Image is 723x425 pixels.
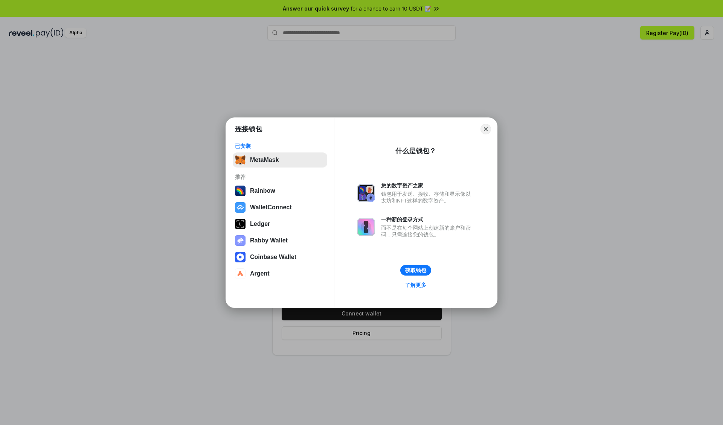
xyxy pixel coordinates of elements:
[250,187,275,194] div: Rainbow
[233,183,327,198] button: Rainbow
[235,143,325,149] div: 已安装
[235,268,246,279] img: svg+xml,%3Csvg%20width%3D%2228%22%20height%3D%2228%22%20viewBox%3D%220%200%2028%2028%22%20fill%3D...
[381,224,474,238] div: 而不是在每个网站上创建新的账户和密码，只需连接您的钱包。
[235,186,246,196] img: svg+xml,%3Csvg%20width%3D%22120%22%20height%3D%22120%22%20viewBox%3D%220%200%20120%20120%22%20fil...
[235,235,246,246] img: svg+xml,%3Csvg%20xmlns%3D%22http%3A%2F%2Fwww.w3.org%2F2000%2Fsvg%22%20fill%3D%22none%22%20viewBox...
[235,174,325,180] div: 推荐
[233,216,327,232] button: Ledger
[233,233,327,248] button: Rabby Wallet
[381,190,474,204] div: 钱包用于发送、接收、存储和显示像以太坊和NFT这样的数字资产。
[405,267,426,274] div: 获取钱包
[401,280,431,290] a: 了解更多
[250,204,292,211] div: WalletConnect
[233,266,327,281] button: Argent
[405,282,426,288] div: 了解更多
[381,216,474,223] div: 一种新的登录方式
[480,124,491,134] button: Close
[395,146,436,155] div: 什么是钱包？
[233,250,327,265] button: Coinbase Wallet
[235,155,246,165] img: svg+xml,%3Csvg%20fill%3D%22none%22%20height%3D%2233%22%20viewBox%3D%220%200%2035%2033%22%20width%...
[381,182,474,189] div: 您的数字资产之家
[235,125,262,134] h1: 连接钱包
[250,237,288,244] div: Rabby Wallet
[233,152,327,168] button: MetaMask
[357,184,375,202] img: svg+xml,%3Csvg%20xmlns%3D%22http%3A%2F%2Fwww.w3.org%2F2000%2Fsvg%22%20fill%3D%22none%22%20viewBox...
[250,221,270,227] div: Ledger
[233,200,327,215] button: WalletConnect
[250,254,296,260] div: Coinbase Wallet
[400,265,431,276] button: 获取钱包
[250,157,279,163] div: MetaMask
[235,202,246,213] img: svg+xml,%3Csvg%20width%3D%2228%22%20height%3D%2228%22%20viewBox%3D%220%200%2028%2028%22%20fill%3D...
[357,218,375,236] img: svg+xml,%3Csvg%20xmlns%3D%22http%3A%2F%2Fwww.w3.org%2F2000%2Fsvg%22%20fill%3D%22none%22%20viewBox...
[235,219,246,229] img: svg+xml,%3Csvg%20xmlns%3D%22http%3A%2F%2Fwww.w3.org%2F2000%2Fsvg%22%20width%3D%2228%22%20height%3...
[235,252,246,262] img: svg+xml,%3Csvg%20width%3D%2228%22%20height%3D%2228%22%20viewBox%3D%220%200%2028%2028%22%20fill%3D...
[250,270,270,277] div: Argent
